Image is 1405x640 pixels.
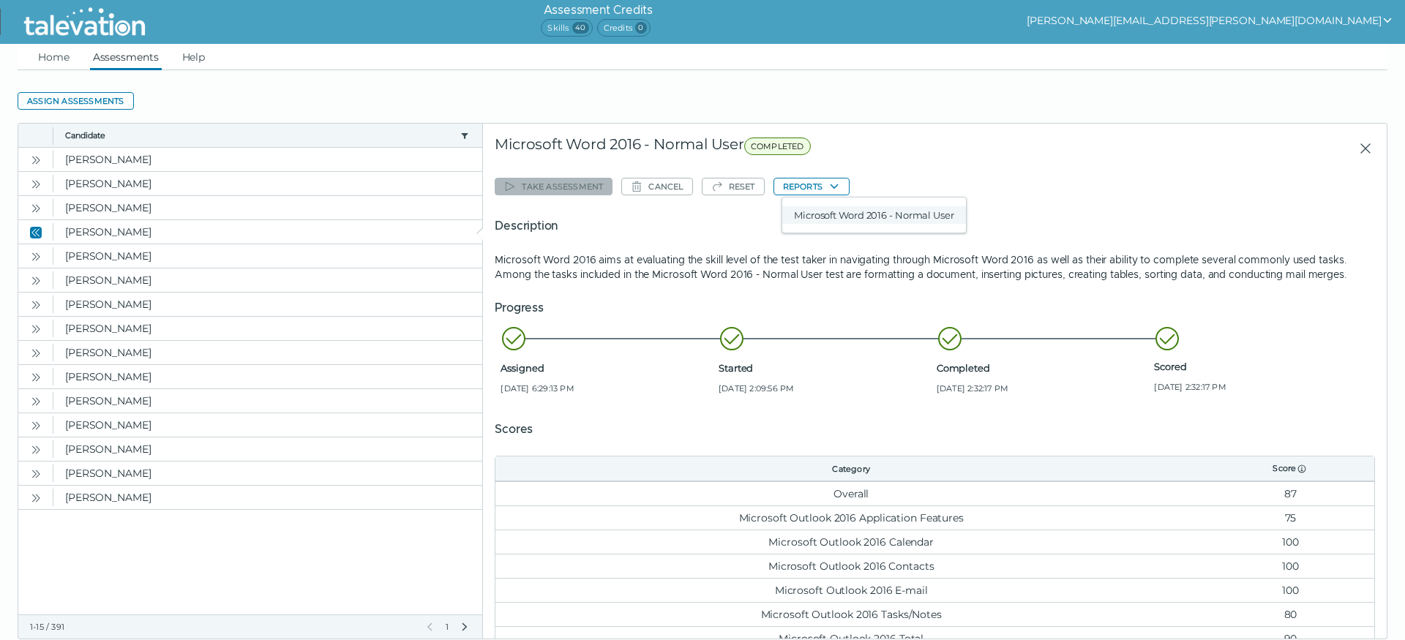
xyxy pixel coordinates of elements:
button: Open [27,151,45,168]
cds-icon: Open [30,275,42,287]
clr-dg-cell: [PERSON_NAME] [53,341,482,364]
button: Open [27,247,45,265]
clr-dg-cell: [PERSON_NAME] [53,413,482,437]
cds-icon: Open [30,299,42,311]
td: Microsoft Outlook 2016 Application Features [495,505,1207,530]
h5: Progress [495,299,1375,317]
cds-icon: Open [30,468,42,480]
td: 87 [1207,481,1374,505]
button: Previous Page [424,621,435,633]
clr-dg-cell: [PERSON_NAME] [53,293,482,316]
clr-dg-cell: [PERSON_NAME] [53,268,482,292]
td: Microsoft Outlook 2016 Contacts [495,554,1207,578]
clr-dg-cell: [PERSON_NAME] [53,365,482,388]
clr-dg-cell: [PERSON_NAME] [53,148,482,171]
cds-icon: Close [30,227,42,238]
button: Take assessment [495,178,612,195]
th: Score [1207,456,1374,481]
cds-icon: Open [30,178,42,190]
cds-icon: Open [30,372,42,383]
span: Scored [1154,361,1366,372]
button: show user actions [1027,12,1393,29]
button: Close [27,223,45,241]
button: Candidate [65,129,454,141]
img: Talevation_Logo_Transparent_white.png [18,4,151,40]
clr-dg-cell: [PERSON_NAME] [53,389,482,413]
span: Skills [541,19,592,37]
button: Open [27,320,45,337]
p: Microsoft Word 2016 aims at evaluating the skill level of the test taker in navigating through Mi... [495,252,1375,282]
span: [DATE] 2:32:17 PM [1154,381,1366,393]
button: Open [27,368,45,385]
span: 40 [572,22,589,34]
td: 100 [1207,530,1374,554]
span: [DATE] 6:29:13 PM [501,383,713,394]
td: Microsoft Outlook 2016 Calendar [495,530,1207,554]
td: 75 [1207,505,1374,530]
a: Help [179,44,209,70]
clr-dg-cell: [PERSON_NAME] [53,486,482,509]
td: Microsoft Outlook 2016 Tasks/Notes [495,602,1207,626]
clr-dg-cell: [PERSON_NAME] [53,244,482,268]
cds-icon: Open [30,444,42,456]
cds-icon: Open [30,323,42,335]
button: Open [27,416,45,434]
cds-icon: Open [30,420,42,432]
button: Open [27,295,45,313]
cds-icon: Open [30,203,42,214]
cds-icon: Open [30,396,42,407]
cds-icon: Open [30,347,42,359]
button: Reset [702,178,765,195]
button: Next Page [459,621,471,633]
span: Started [719,362,931,374]
button: Assign assessments [18,92,134,110]
button: candidate filter [459,129,471,141]
button: Open [27,440,45,458]
cds-icon: Open [30,154,42,166]
clr-dg-cell: [PERSON_NAME] [53,437,482,461]
button: Open [27,344,45,361]
span: 1 [444,621,450,633]
button: Reports [773,178,850,195]
h6: Assessment Credits [541,1,655,19]
clr-dg-cell: [PERSON_NAME] [53,196,482,219]
cds-icon: Open [30,492,42,504]
h5: Description [495,217,1375,235]
button: Open [27,199,45,217]
button: Open [27,271,45,289]
span: COMPLETED [744,138,811,155]
span: [DATE] 2:32:17 PM [937,383,1149,394]
cds-icon: Open [30,251,42,263]
button: Open [27,489,45,506]
clr-dg-cell: [PERSON_NAME] [53,220,482,244]
button: Close [1347,135,1375,162]
button: Open [27,392,45,410]
h5: Scores [495,421,1375,438]
span: Credits [597,19,651,37]
td: 100 [1207,554,1374,578]
button: Open [27,175,45,192]
div: Microsoft Word 2016 - Normal User [495,135,1082,162]
div: 1-15 / 391 [30,621,415,633]
td: Microsoft Outlook 2016 E-mail [495,578,1207,602]
a: Home [35,44,72,70]
td: Overall [495,481,1207,505]
span: Assigned [501,362,713,374]
clr-dg-cell: [PERSON_NAME] [53,172,482,195]
span: 0 [635,22,647,34]
clr-dg-cell: [PERSON_NAME] [53,317,482,340]
button: Open [27,464,45,482]
span: Completed [937,362,1149,374]
td: 100 [1207,578,1374,602]
td: 80 [1207,602,1374,626]
button: Cancel [621,178,692,195]
button: Microsoft Word 2016 - Normal User [782,206,966,224]
clr-dg-cell: [PERSON_NAME] [53,462,482,485]
a: Assessments [90,44,162,70]
th: Category [495,456,1207,481]
span: [DATE] 2:09:56 PM [719,383,931,394]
